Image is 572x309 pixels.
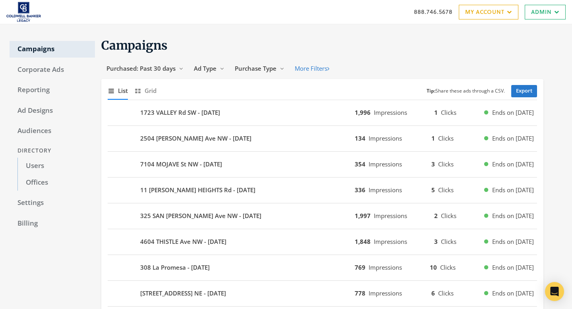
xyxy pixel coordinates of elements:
b: 1,848 [355,238,371,245]
span: Impressions [369,134,402,142]
b: 336 [355,186,365,194]
a: Corporate Ads [10,62,95,78]
span: Impressions [374,238,407,245]
b: 4604 THISTLE Ave NW - [DATE] [140,237,226,246]
span: Impressions [369,289,402,297]
b: 7104 MOJAVE St NW - [DATE] [140,160,222,169]
div: Open Intercom Messenger [545,282,564,301]
button: More Filters [290,61,334,76]
button: Ad Type [189,61,230,76]
span: Campaigns [101,38,168,53]
span: Ends on [DATE] [492,237,534,246]
span: Impressions [369,186,402,194]
b: 325 SAN [PERSON_NAME] Ave NW - [DATE] [140,211,261,220]
b: 1,997 [355,212,371,220]
button: 4604 THISTLE Ave NW - [DATE]1,848Impressions3ClicksEnds on [DATE] [108,232,537,251]
span: Ends on [DATE] [492,160,534,169]
button: List [108,82,128,99]
b: 3 [434,238,438,245]
small: Share these ads through a CSV. [427,87,505,95]
span: List [118,86,128,95]
span: Ends on [DATE] [492,263,534,272]
a: 888.746.5678 [414,8,452,16]
b: 3 [431,160,435,168]
span: Ad Type [194,64,216,72]
b: 2 [434,212,438,220]
img: Adwerx [6,2,41,22]
a: Users [17,158,95,174]
a: Admin [525,5,566,19]
button: Purchase Type [230,61,290,76]
b: 11 [PERSON_NAME] HEIGHTS Rd - [DATE] [140,185,255,195]
button: Grid [134,82,157,99]
a: Reporting [10,82,95,98]
span: Clicks [438,134,454,142]
button: 1723 VALLEY Rd SW - [DATE]1,996Impressions1ClicksEnds on [DATE] [108,103,537,122]
b: 1723 VALLEY Rd SW - [DATE] [140,108,220,117]
b: 778 [355,289,365,297]
b: 10 [430,263,437,271]
b: 1 [431,134,435,142]
a: Campaigns [10,41,95,58]
button: 308 La Promesa - [DATE]769Impressions10ClicksEnds on [DATE] [108,258,537,277]
span: Clicks [438,289,454,297]
span: Impressions [374,108,407,116]
span: Clicks [441,108,456,116]
b: 2504 [PERSON_NAME] Ave NW - [DATE] [140,134,251,143]
button: Purchased: Past 30 days [101,61,189,76]
button: 325 SAN [PERSON_NAME] Ave NW - [DATE]1,997Impressions2ClicksEnds on [DATE] [108,207,537,226]
b: 354 [355,160,365,168]
b: 769 [355,263,365,271]
a: Billing [10,215,95,232]
b: 5 [431,186,435,194]
button: [STREET_ADDRESS] NE - [DATE]778Impressions6ClicksEnds on [DATE] [108,284,537,303]
button: 11 [PERSON_NAME] HEIGHTS Rd - [DATE]336Impressions5ClicksEnds on [DATE] [108,181,537,200]
a: My Account [459,5,518,19]
span: Purchased: Past 30 days [106,64,176,72]
div: Directory [10,143,95,158]
span: Clicks [441,238,456,245]
span: Ends on [DATE] [492,134,534,143]
span: Impressions [369,263,402,271]
button: 7104 MOJAVE St NW - [DATE]354Impressions3ClicksEnds on [DATE] [108,155,537,174]
span: Ends on [DATE] [492,289,534,298]
span: Ends on [DATE] [492,108,534,117]
span: Grid [145,86,157,95]
b: 308 La Promesa - [DATE] [140,263,210,272]
a: Export [511,85,537,97]
button: 2504 [PERSON_NAME] Ave NW - [DATE]134Impressions1ClicksEnds on [DATE] [108,129,537,148]
b: 1,996 [355,108,371,116]
span: Clicks [441,212,456,220]
b: [STREET_ADDRESS] NE - [DATE] [140,289,226,298]
span: Ends on [DATE] [492,211,534,220]
span: Clicks [440,263,456,271]
a: Settings [10,195,95,211]
span: Impressions [369,160,402,168]
span: Ends on [DATE] [492,185,534,195]
a: Audiences [10,123,95,139]
b: 1 [434,108,438,116]
a: Ad Designs [10,102,95,119]
b: 6 [431,289,435,297]
b: 134 [355,134,365,142]
b: Tip: [427,87,435,94]
a: Offices [17,174,95,191]
span: Clicks [438,186,454,194]
span: Purchase Type [235,64,276,72]
span: Clicks [438,160,454,168]
span: Impressions [374,212,407,220]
